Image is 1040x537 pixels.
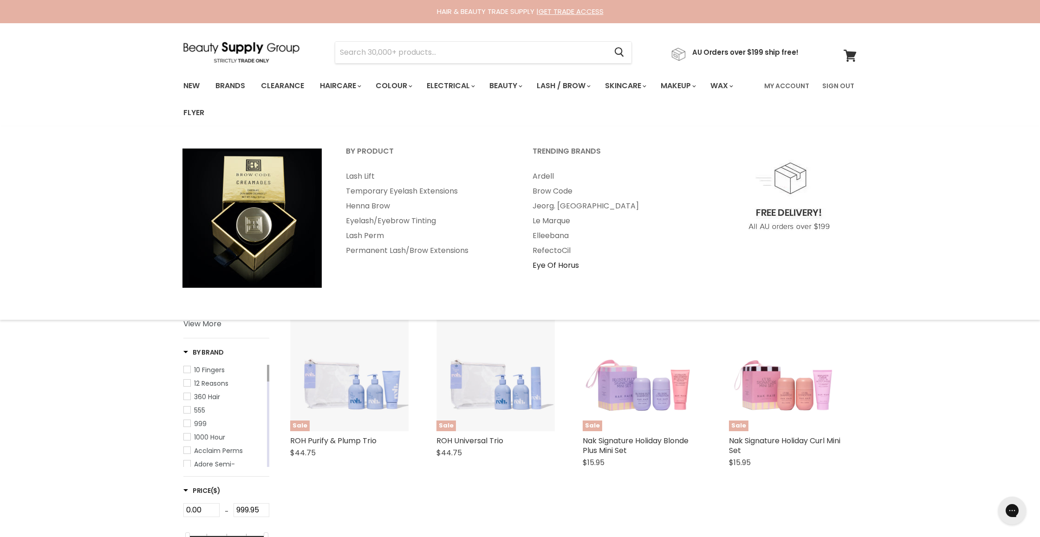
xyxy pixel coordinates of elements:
[994,493,1031,528] iframe: Gorgias live chat messenger
[254,76,311,96] a: Clearance
[420,76,481,96] a: Electrical
[183,419,265,429] a: 999
[521,228,706,243] a: Elleebana
[335,42,607,63] input: Search
[194,459,264,479] span: Adore Semi-Permanent Hair Color
[521,184,706,199] a: Brow Code
[176,72,759,126] ul: Main menu
[521,169,706,184] a: Ardell
[817,76,860,96] a: Sign Out
[521,243,706,258] a: RefectoCil
[703,76,739,96] a: Wax
[183,446,265,456] a: Acclaim Perms
[598,76,652,96] a: Skincare
[607,42,631,63] button: Search
[436,435,503,446] a: ROH Universal Trio
[729,313,847,431] img: Nak Signature Holiday Curl Mini Set
[530,76,596,96] a: Lash / Brow
[183,392,265,402] a: 360 Hair
[334,214,519,228] a: Eyelash/Eyebrow Tinting
[334,199,519,214] a: Henna Brow
[290,447,316,458] span: $44.75
[521,258,706,273] a: Eye Of Horus
[208,76,252,96] a: Brands
[539,6,604,16] a: GET TRADE ACCESS
[335,41,632,64] form: Product
[220,503,234,520] div: -
[290,313,409,431] a: ROH Purify & Plump Trio Sale
[436,313,555,431] a: ROH Universal Trio Sale
[194,433,225,442] span: 1000 Hour
[369,76,418,96] a: Colour
[290,435,377,446] a: ROH Purify & Plump Trio
[583,435,689,456] a: Nak Signature Holiday Blonde Plus Mini Set
[334,184,519,199] a: Temporary Eyelash Extensions
[183,486,221,495] span: Price
[183,459,265,479] a: Adore Semi-Permanent Hair Color
[194,379,228,388] span: 12 Reasons
[583,313,701,431] img: Nak Signature Holiday Blonde Plus Mini Set
[176,76,207,96] a: New
[334,228,519,243] a: Lash Perm
[334,243,519,258] a: Permanent Lash/Brow Extensions
[194,365,225,375] span: 10 Fingers
[521,214,706,228] a: Le Marque
[654,76,702,96] a: Makeup
[290,313,409,431] img: ROH Purify & Plump Trio
[183,486,221,495] h3: Price($)
[183,503,220,517] input: Min Price
[183,365,265,375] a: 10 Fingers
[729,457,751,468] span: $15.95
[194,406,205,415] span: 555
[183,405,265,415] a: 555
[234,503,270,517] input: Max Price
[729,435,840,456] a: Nak Signature Holiday Curl Mini Set
[759,76,815,96] a: My Account
[521,169,706,273] ul: Main menu
[183,318,221,329] a: View More
[183,378,265,388] a: 12 Reasons
[183,348,224,357] h3: By Brand
[729,313,847,431] a: Nak Signature Holiday Curl Mini Set Sale
[729,421,748,431] span: Sale
[436,421,456,431] span: Sale
[436,313,555,431] img: ROH Universal Trio
[334,169,519,258] ul: Main menu
[172,72,868,126] nav: Main
[194,419,207,428] span: 999
[521,144,706,167] a: Trending Brands
[521,199,706,214] a: Jeorg. [GEOGRAPHIC_DATA]
[211,486,221,495] span: ($)
[334,144,519,167] a: By Product
[176,103,211,123] a: Flyer
[194,446,243,455] span: Acclaim Perms
[194,392,220,401] span: 360 Hair
[334,169,519,184] a: Lash Lift
[583,421,602,431] span: Sale
[172,7,868,16] div: HAIR & BEAUTY TRADE SUPPLY |
[290,421,310,431] span: Sale
[583,457,604,468] span: $15.95
[482,76,528,96] a: Beauty
[436,447,462,458] span: $44.75
[583,313,701,431] a: Nak Signature Holiday Blonde Plus Mini Set Sale
[313,76,367,96] a: Haircare
[183,432,265,442] a: 1000 Hour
